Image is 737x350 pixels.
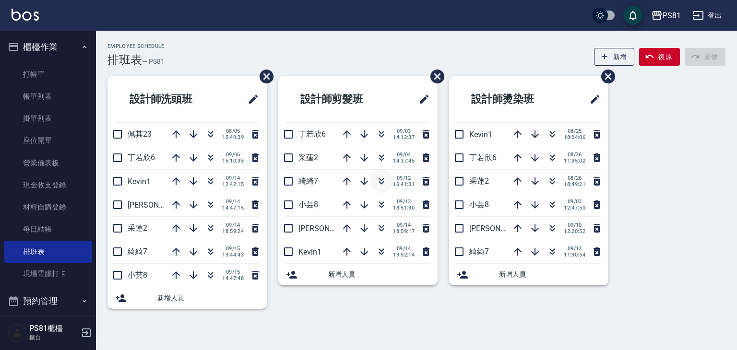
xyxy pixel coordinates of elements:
button: save [623,6,642,25]
span: 新增人員 [157,293,259,303]
button: 報表及分析 [4,314,92,338]
span: 08/26 [564,152,585,158]
span: 小芸8 [298,200,318,209]
span: 18:49:21 [564,181,585,187]
span: 09/10 [564,222,585,228]
span: 刪除班表 [252,62,275,91]
button: PS81 [647,6,685,25]
span: 09/14 [222,198,244,205]
span: 丁若欣6 [298,129,326,139]
p: 櫃台 [29,333,78,342]
span: 09/13 [393,198,415,205]
h3: 排班表 [107,53,142,67]
span: 采蓮2 [128,223,147,233]
span: 采蓮2 [298,153,318,162]
span: 18:59:17 [393,228,415,234]
span: 小芸8 [128,270,147,280]
span: 09/15 [222,245,244,252]
span: Kevin1 [469,130,492,139]
a: 排班表 [4,241,92,263]
a: 營業儀表板 [4,152,92,174]
span: 15:10:35 [222,158,244,164]
h6: — PS81 [142,57,165,67]
span: 09/14 [393,222,415,228]
h2: Employee Schedule [107,43,165,49]
span: 09/14 [222,175,244,181]
span: 小芸8 [469,200,489,209]
span: 08/05 [222,128,244,134]
span: 11:35:02 [564,158,585,164]
span: 18:59:24 [222,228,244,234]
button: 新增 [594,48,635,66]
button: 登出 [689,7,725,24]
span: 12:20:52 [564,228,585,234]
span: 采蓮2 [469,176,489,186]
a: 每日結帳 [4,218,92,240]
h2: 設計師洗頭班 [115,82,224,117]
span: [PERSON_NAME]3 [298,224,360,233]
span: 09/12 [393,175,415,181]
h2: 設計師剪髮班 [286,82,395,117]
div: 新增人員 [107,287,267,309]
span: 14:47:48 [222,275,244,281]
span: 18:51:30 [393,205,415,211]
div: 新增人員 [278,264,438,285]
span: 08/26 [564,175,585,181]
img: Person [8,323,27,342]
h2: 設計師燙染班 [457,82,566,117]
a: 帳單列表 [4,85,92,107]
span: 09/14 [393,245,415,252]
span: 12:42:15 [222,181,244,187]
img: Logo [12,9,39,21]
span: 19:52:14 [393,252,415,258]
a: 現金收支登錄 [4,174,92,196]
div: 新增人員 [449,264,608,285]
span: 09/03 [564,198,585,205]
span: [PERSON_NAME]3 [469,224,531,233]
span: 09/13 [564,245,585,252]
span: 綺綺7 [298,176,318,186]
button: 復原 [639,48,680,66]
span: Kevin1 [128,177,151,186]
span: 09/15 [222,269,244,275]
a: 打帳單 [4,63,92,85]
span: 09/04 [393,152,415,158]
span: 08/25 [564,128,585,134]
span: 刪除班表 [594,62,617,91]
span: 14:37:45 [393,158,415,164]
span: 11:30:54 [564,252,585,258]
span: 新增人員 [499,269,601,280]
span: 修改班表的標題 [413,88,430,111]
span: 修改班表的標題 [583,88,601,111]
a: 座位開單 [4,129,92,152]
span: 修改班表的標題 [242,88,259,111]
button: 預約管理 [4,289,92,314]
span: 16:41:31 [393,181,415,187]
span: 15:40:39 [222,134,244,140]
span: 13:44:43 [222,252,244,258]
span: 18:04:06 [564,134,585,140]
span: 丁若欣6 [469,153,497,162]
span: Kevin1 [298,247,321,257]
a: 現場電腦打卡 [4,263,92,285]
span: 綺綺7 [128,247,147,256]
span: 新增人員 [328,269,430,280]
span: 刪除班表 [423,62,446,91]
span: 綺綺7 [469,247,489,256]
a: 掛單列表 [4,107,92,129]
span: 14:47:15 [222,205,244,211]
span: 佩其23 [128,129,152,139]
span: 09/06 [222,152,244,158]
div: PS81 [663,10,681,22]
button: 櫃檯作業 [4,35,92,59]
span: [PERSON_NAME]3 [128,200,190,210]
span: 12:47:50 [564,205,585,211]
span: 丁若欣6 [128,153,155,162]
span: 09/03 [393,128,415,134]
span: 14:12:37 [393,134,415,140]
h5: PS81櫃檯 [29,324,78,333]
span: 09/14 [222,222,244,228]
a: 材料自購登錄 [4,196,92,218]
